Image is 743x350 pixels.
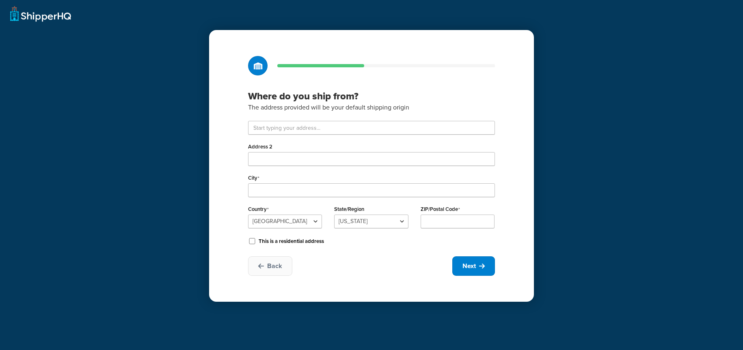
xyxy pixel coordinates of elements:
[248,175,259,181] label: City
[452,256,495,276] button: Next
[248,90,495,102] h3: Where do you ship from?
[421,206,460,213] label: ZIP/Postal Code
[248,206,269,213] label: Country
[248,121,495,135] input: Start typing your address...
[248,102,495,113] p: The address provided will be your default shipping origin
[267,262,282,271] span: Back
[462,262,476,271] span: Next
[334,206,364,212] label: State/Region
[248,144,272,150] label: Address 2
[248,256,292,276] button: Back
[259,238,324,245] label: This is a residential address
